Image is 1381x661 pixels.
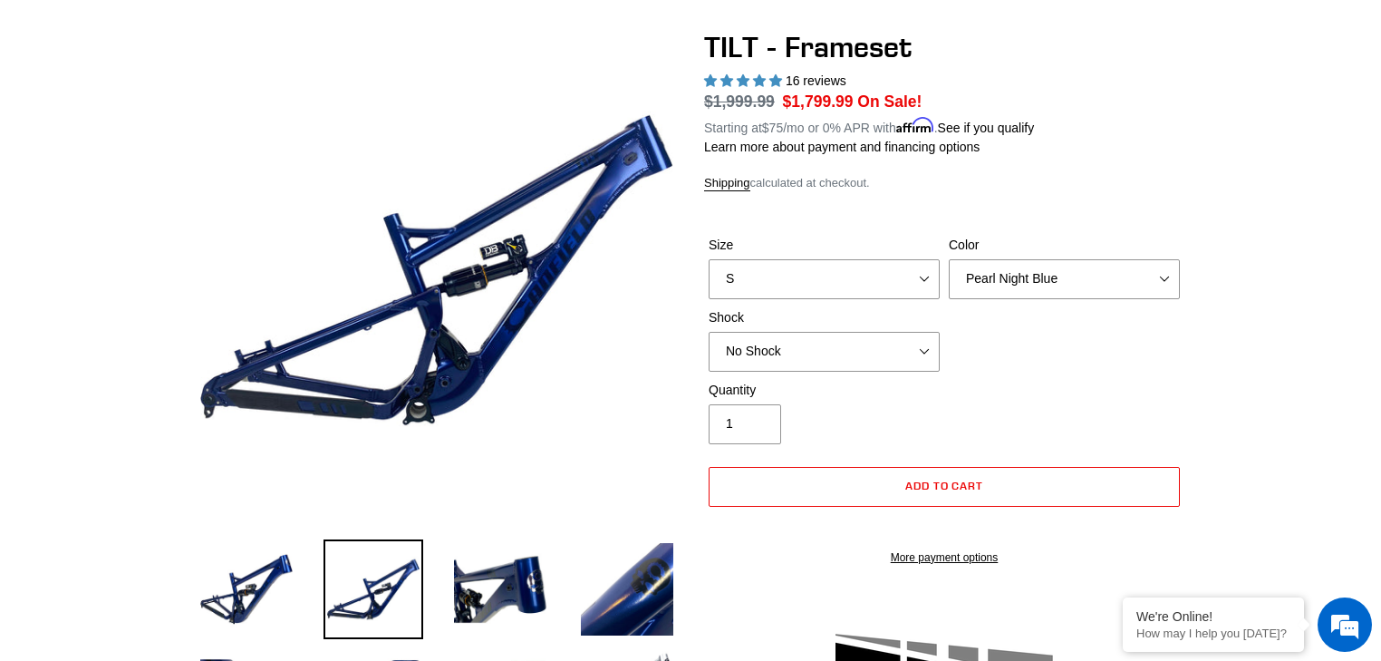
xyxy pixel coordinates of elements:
div: Chat with us now [121,102,332,125]
label: Quantity [709,381,940,400]
a: Shipping [704,176,750,191]
textarea: Type your message and hit 'Enter' [9,456,345,520]
div: We're Online! [1136,609,1290,624]
span: 16 reviews [786,73,846,88]
div: Minimize live chat window [297,9,341,53]
label: Size [709,236,940,255]
p: How may I help you today? [1136,627,1290,640]
img: Load image into Gallery viewer, TILT - Frameset [197,539,296,639]
div: calculated at checkout. [704,174,1184,192]
span: Add to cart [905,479,984,492]
img: Load image into Gallery viewer, TILT - Frameset [577,539,677,639]
a: Learn more about payment and financing options [704,140,980,154]
span: Affirm [896,118,934,133]
img: Load image into Gallery viewer, TILT - Frameset [324,539,423,639]
label: Shock [709,308,940,327]
span: On Sale! [857,90,922,113]
div: Navigation go back [20,100,47,127]
s: $1,999.99 [704,92,775,111]
span: $1,799.99 [783,92,854,111]
span: 5.00 stars [704,73,786,88]
span: $75 [762,121,783,135]
p: Starting at /mo or 0% APR with . [704,114,1034,138]
h1: TILT - Frameset [704,30,1184,64]
button: Add to cart [709,467,1180,507]
img: Load image into Gallery viewer, TILT - Frameset [450,539,550,639]
a: See if you qualify - Learn more about Affirm Financing (opens in modal) [938,121,1035,135]
a: More payment options [709,549,1180,566]
label: Color [949,236,1180,255]
img: d_696896380_company_1647369064580_696896380 [58,91,103,136]
span: We're online! [105,209,250,392]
